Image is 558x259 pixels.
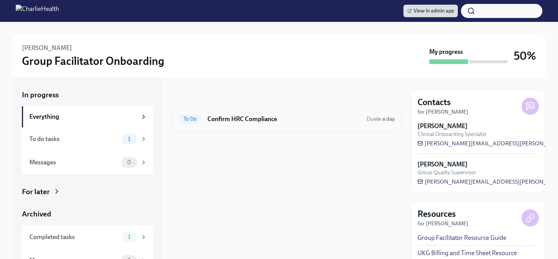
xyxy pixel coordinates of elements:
strong: for [PERSON_NAME] [418,220,468,227]
a: In progress [22,90,153,100]
strong: in a day [376,116,395,122]
strong: My progress [429,48,463,56]
a: UKG Billing and Time Sheet Resource [418,249,517,257]
h4: Contacts [418,96,451,108]
span: View in admin app [407,7,454,15]
a: Everything [22,106,153,127]
a: To do tasks1 [22,127,153,151]
h6: Confirm HRC Compliance [207,115,360,123]
div: Completed tasks [29,233,118,241]
div: Everything [29,113,137,121]
div: For later [22,187,50,197]
div: In progress [172,90,209,100]
span: 0 [122,159,136,165]
span: 1 [123,136,135,142]
h6: [PERSON_NAME] [22,44,72,52]
span: August 22nd, 2025 10:00 [367,115,395,123]
div: Messages [29,158,118,167]
span: To Do [179,116,201,122]
strong: [PERSON_NAME] [418,160,468,169]
div: To do tasks [29,135,118,143]
strong: for [PERSON_NAME] [418,109,468,115]
span: Clinical Onboarding Specialist [418,130,486,138]
a: Messages0 [22,151,153,174]
h3: Group Facilitator Onboarding [22,54,164,68]
a: Archived [22,209,153,219]
h4: Resources [418,208,456,220]
span: Group Quality Supervisor [418,169,476,176]
a: Completed tasks1 [22,225,153,249]
strong: [PERSON_NAME] [418,122,468,130]
img: CharlieHealth [16,5,59,17]
a: To DoConfirm HRC ComplianceDuein a day [179,113,395,125]
a: View in admin app [403,5,458,17]
span: Due [367,116,395,122]
a: Group Facilitator Resource Guide [418,234,506,242]
h3: 50% [514,49,536,63]
span: 1 [123,234,135,240]
a: For later [22,187,153,197]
